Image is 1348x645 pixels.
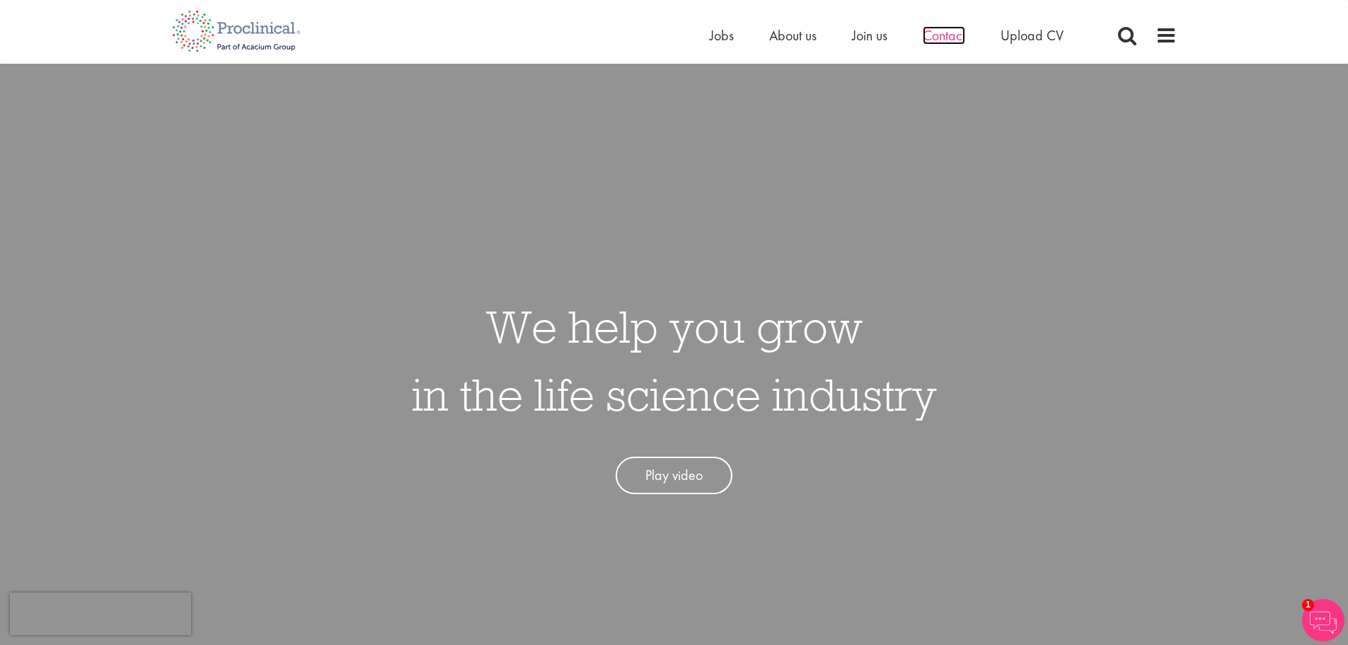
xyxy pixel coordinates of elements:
[923,26,965,45] a: Contact
[412,292,937,428] h1: We help you grow in the life science industry
[1001,26,1064,45] a: Upload CV
[1302,599,1314,611] span: 1
[852,26,887,45] a: Join us
[1302,599,1344,641] img: Chatbot
[616,457,732,494] a: Play video
[710,26,734,45] a: Jobs
[769,26,817,45] a: About us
